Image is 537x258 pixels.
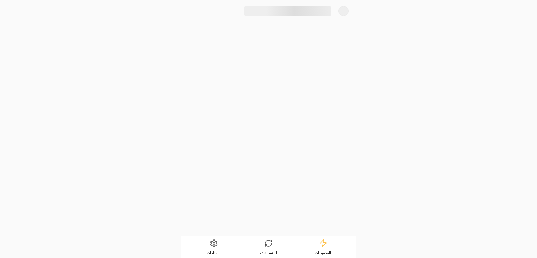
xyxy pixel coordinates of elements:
span: المدفوعات [315,250,331,255]
span: الإعدادات [207,250,221,255]
span: الاشتراكات [260,250,277,255]
a: الاشتراكات [241,236,296,258]
a: المدفوعات [296,236,350,258]
a: الإعدادات [187,236,241,258]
